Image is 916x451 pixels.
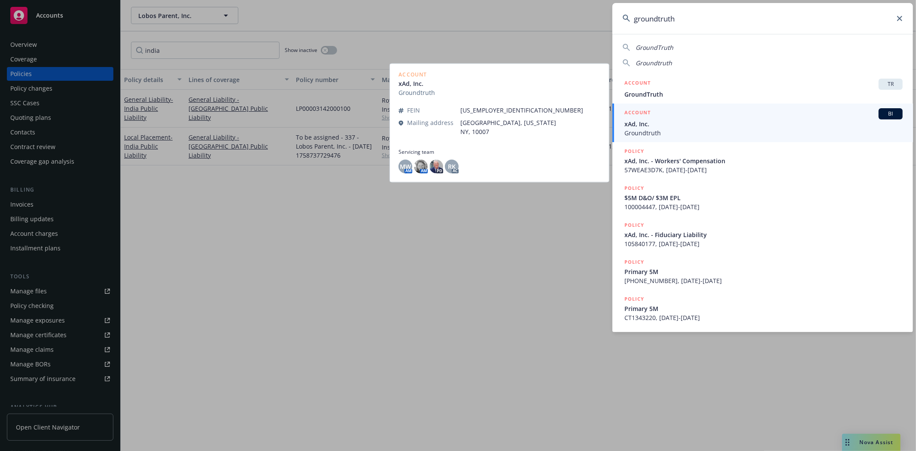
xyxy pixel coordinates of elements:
[624,202,903,211] span: 100004447, [DATE]-[DATE]
[624,119,903,128] span: xAd, Inc.
[882,110,899,118] span: BI
[624,304,903,313] span: Primary 5M
[624,165,903,174] span: 57WEAE3D7K, [DATE]-[DATE]
[624,295,644,303] h5: POLICY
[624,90,903,99] span: GroundTruth
[612,253,913,290] a: POLICYPrimary 5M[PHONE_NUMBER], [DATE]-[DATE]
[612,179,913,216] a: POLICY$5M D&O/ $3M EPL100004447, [DATE]-[DATE]
[636,43,673,52] span: GroundTruth
[624,108,651,119] h5: ACCOUNT
[624,156,903,165] span: xAd, Inc. - Workers' Compensation
[624,267,903,276] span: Primary 5M
[624,79,651,89] h5: ACCOUNT
[624,221,644,229] h5: POLICY
[624,313,903,322] span: CT1343220, [DATE]-[DATE]
[612,3,913,34] input: Search...
[624,230,903,239] span: xAd, Inc. - Fiduciary Liability
[624,193,903,202] span: $5M D&O/ $3M EPL
[624,239,903,248] span: 105840177, [DATE]-[DATE]
[612,142,913,179] a: POLICYxAd, Inc. - Workers' Compensation57WEAE3D7K, [DATE]-[DATE]
[882,80,899,88] span: TR
[624,184,644,192] h5: POLICY
[624,276,903,285] span: [PHONE_NUMBER], [DATE]-[DATE]
[636,59,672,67] span: Groundtruth
[624,128,903,137] span: Groundtruth
[624,258,644,266] h5: POLICY
[612,290,913,327] a: POLICYPrimary 5MCT1343220, [DATE]-[DATE]
[612,104,913,142] a: ACCOUNTBIxAd, Inc.Groundtruth
[612,74,913,104] a: ACCOUNTTRGroundTruth
[624,147,644,155] h5: POLICY
[612,216,913,253] a: POLICYxAd, Inc. - Fiduciary Liability105840177, [DATE]-[DATE]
